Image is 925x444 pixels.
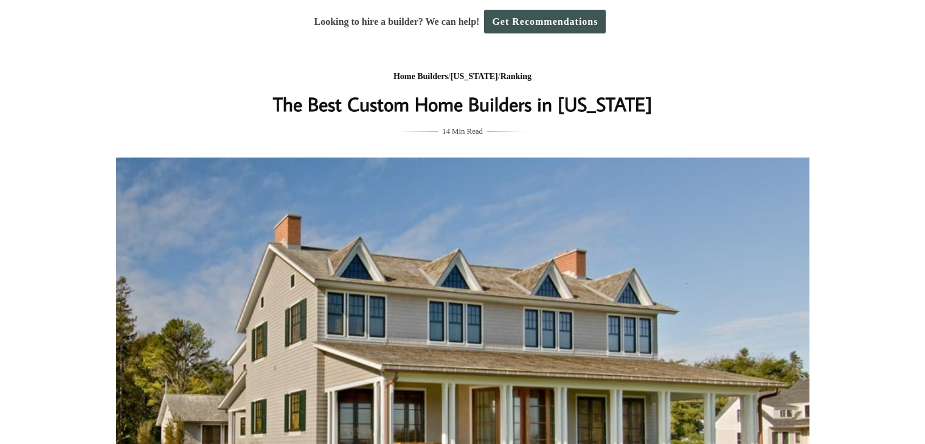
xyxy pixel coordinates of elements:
a: Ranking [501,72,532,81]
a: Home Builders [393,72,448,81]
div: / / [220,69,705,85]
h1: The Best Custom Home Builders in [US_STATE] [220,89,705,119]
a: Get Recommendations [484,10,606,33]
a: [US_STATE] [451,72,498,81]
span: 14 Min Read [442,125,483,138]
